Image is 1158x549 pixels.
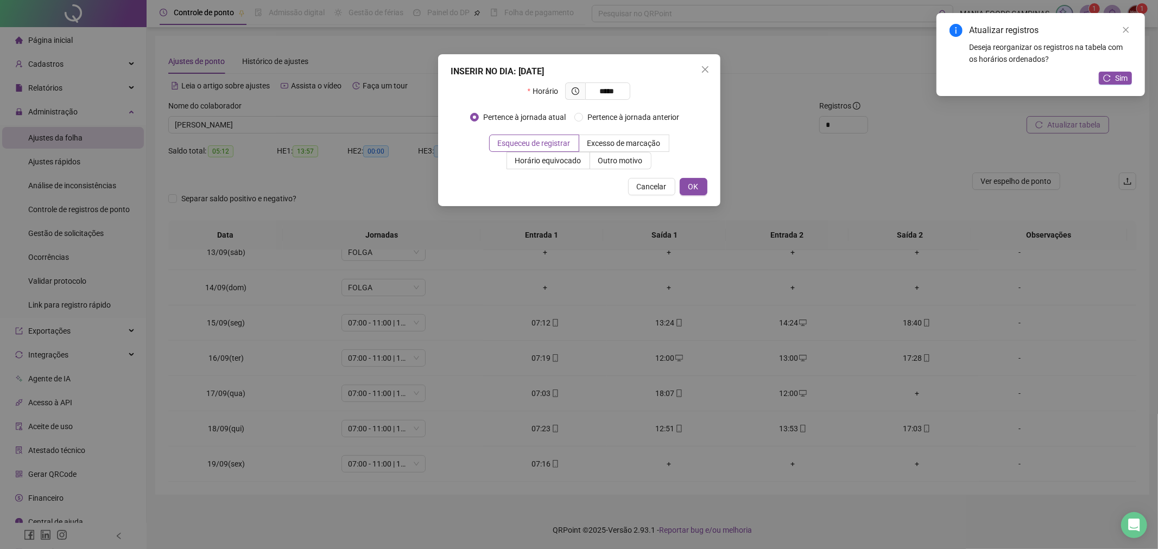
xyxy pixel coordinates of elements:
span: Outro motivo [598,156,643,165]
span: Sim [1115,72,1128,84]
a: Close [1120,24,1132,36]
span: Pertence à jornada atual [479,111,570,123]
label: Horário [528,82,565,100]
span: info-circle [950,24,963,37]
span: OK [688,181,699,193]
span: Horário equivocado [515,156,581,165]
div: Atualizar registros [969,24,1132,37]
button: Cancelar [628,178,675,195]
button: OK [680,178,707,195]
span: close [1122,26,1130,34]
div: Open Intercom Messenger [1121,512,1147,538]
span: Cancelar [637,181,667,193]
span: reload [1103,74,1111,82]
button: Close [697,61,714,78]
span: close [701,65,710,74]
span: clock-circle [572,87,579,95]
span: Esqueceu de registrar [498,139,571,148]
div: Deseja reorganizar os registros na tabela com os horários ordenados? [969,41,1132,65]
button: Sim [1099,72,1132,85]
span: Excesso de marcação [587,139,661,148]
div: INSERIR NO DIA : [DATE] [451,65,707,78]
span: Pertence à jornada anterior [583,111,684,123]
